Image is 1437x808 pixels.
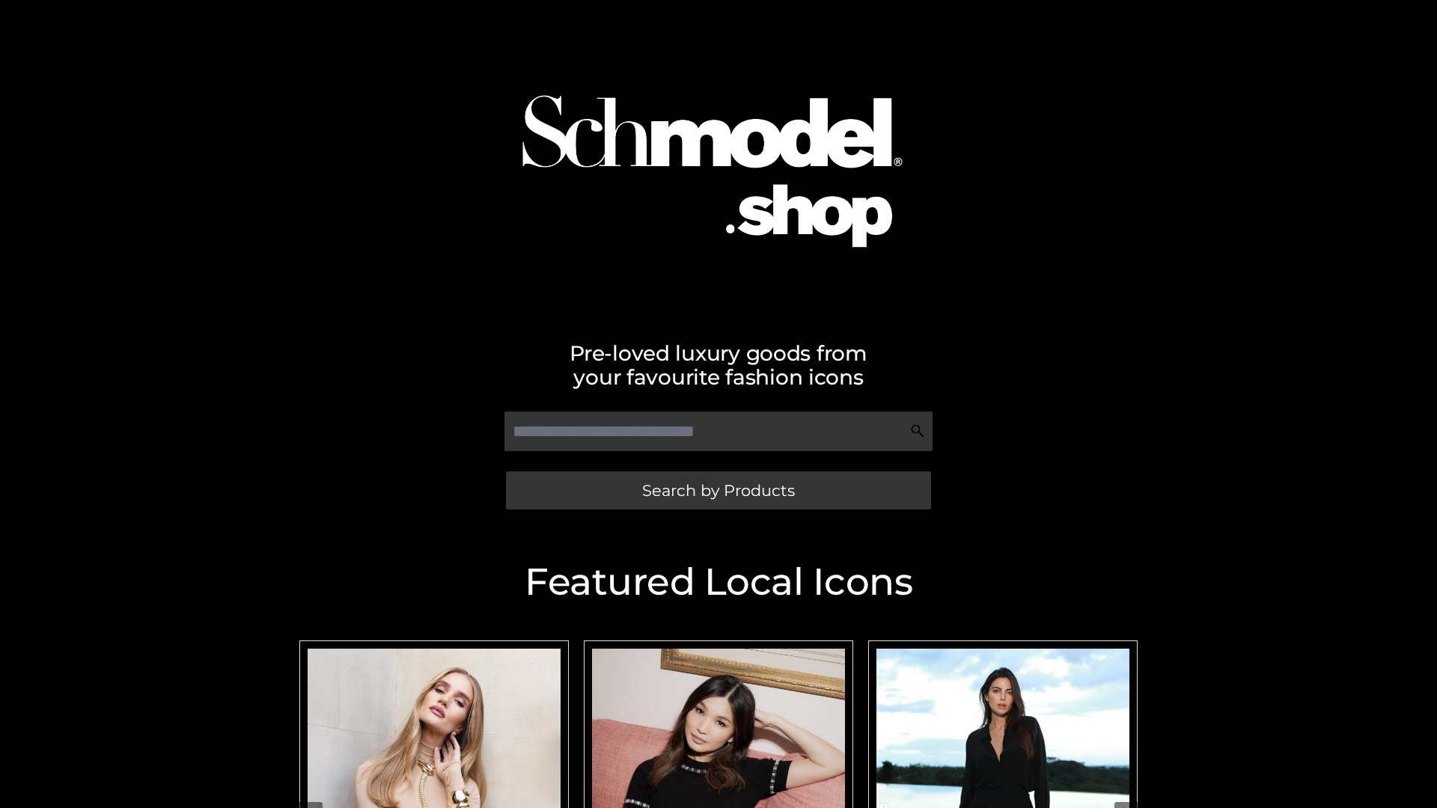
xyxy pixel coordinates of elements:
h2: Featured Local Icons​ [292,563,1145,601]
span: Search by Products [642,483,795,498]
img: Search Icon [910,423,925,438]
h2: Pre-loved luxury goods from your favourite fashion icons [292,341,1145,389]
a: Search by Products [506,471,931,509]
